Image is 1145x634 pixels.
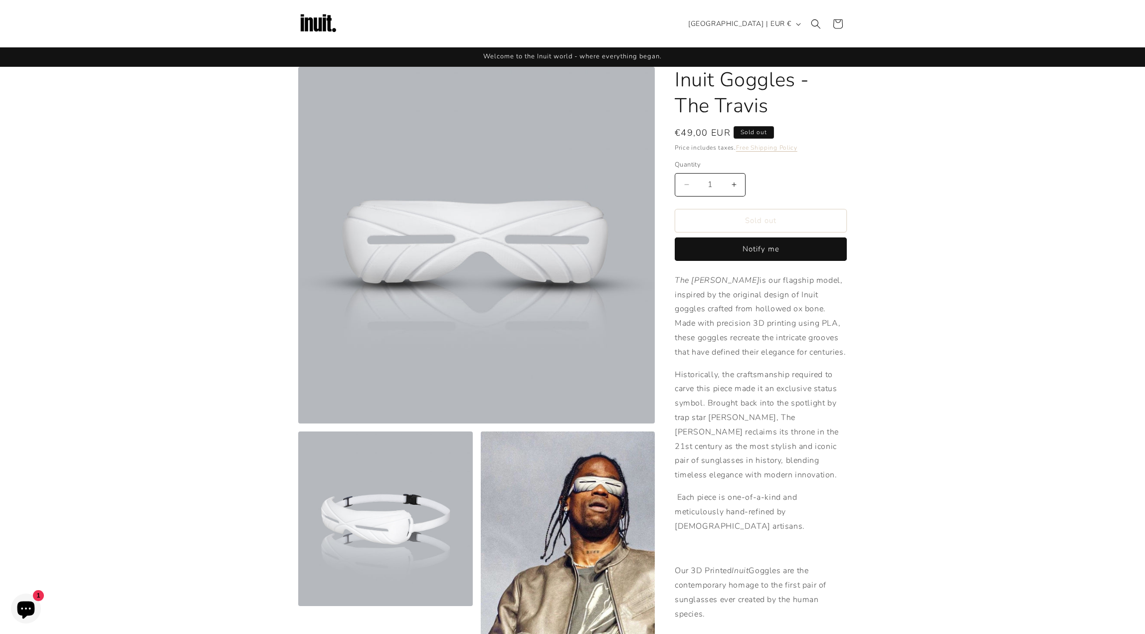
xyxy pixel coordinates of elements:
[675,143,847,153] div: Price includes taxes.
[675,275,760,286] em: The [PERSON_NAME]
[682,14,805,33] button: [GEOGRAPHIC_DATA] | EUR €
[298,47,847,66] div: Announcement
[732,565,749,576] em: Inuit
[675,67,847,119] h1: Inuit Goggles - The Travis
[8,594,44,626] inbox-online-store-chat: Shopify online store chat
[736,144,797,152] a: Free Shipping Policy
[675,237,847,261] button: Notify me
[688,18,791,29] span: [GEOGRAPHIC_DATA] | EUR €
[805,13,827,35] summary: Search
[675,209,847,232] button: Sold out
[675,126,731,140] span: €49,00 EUR
[675,160,847,170] label: Quantity
[483,52,662,61] span: Welcome to the Inuit world - where everything began.
[675,273,847,360] p: is our flagship model, inspired by the original design of Inuit goggles crafted from hollowed ox ...
[675,492,805,532] span: Each piece is one-of-a-kind and meticulously hand-refined by [DEMOGRAPHIC_DATA] artisans.
[298,4,338,44] img: Inuit Logo
[675,368,847,482] p: Historically, the craftsmanship required to carve this piece made it an exclusive status symbol. ...
[734,126,774,139] span: Sold out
